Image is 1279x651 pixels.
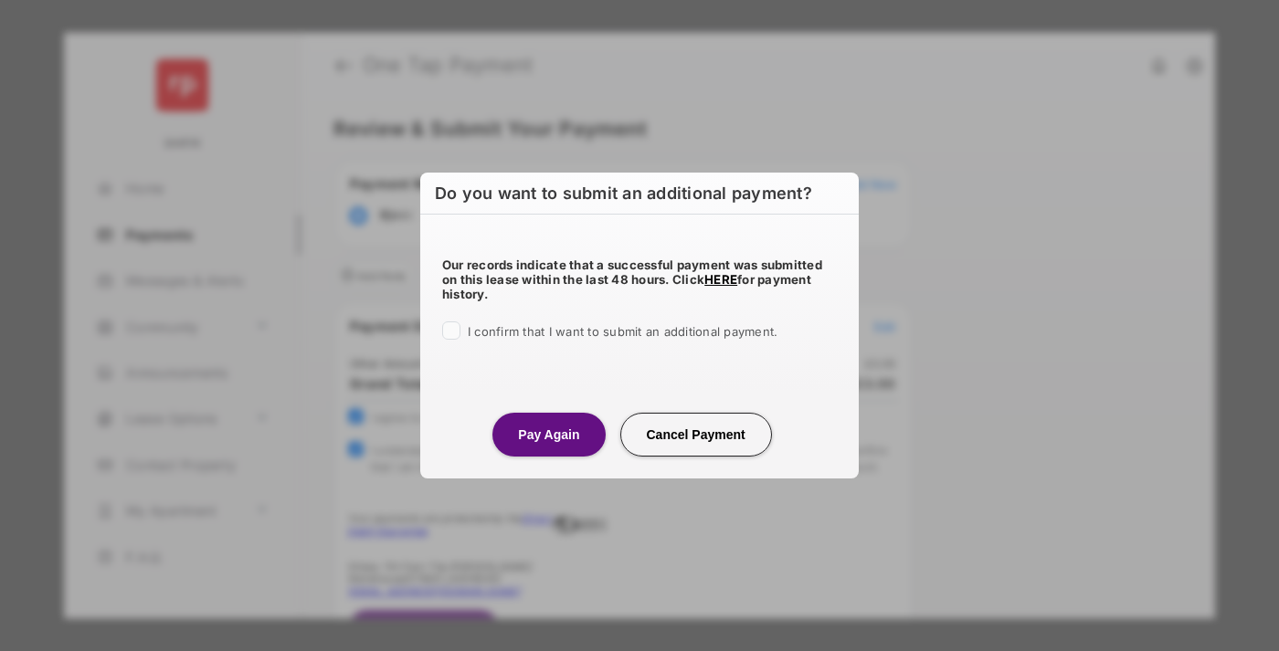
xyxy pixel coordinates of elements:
h5: Our records indicate that a successful payment was submitted on this lease within the last 48 hou... [442,257,837,301]
span: I confirm that I want to submit an additional payment. [468,324,777,339]
button: Pay Again [492,413,605,457]
a: HERE [704,272,737,287]
button: Cancel Payment [620,413,772,457]
h6: Do you want to submit an additional payment? [420,173,859,215]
